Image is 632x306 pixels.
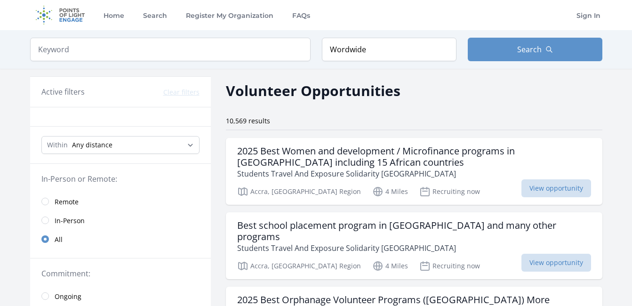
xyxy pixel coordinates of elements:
[30,38,311,61] input: Keyword
[419,260,480,272] p: Recruiting now
[517,44,542,55] span: Search
[163,88,200,97] button: Clear filters
[237,186,361,197] p: Accra, [GEOGRAPHIC_DATA] Region
[41,173,200,185] legend: In-Person or Remote:
[372,260,408,272] p: 4 Miles
[237,220,591,242] h3: Best school placement program in [GEOGRAPHIC_DATA] and many other programs
[468,38,602,61] button: Search
[41,136,200,154] select: Search Radius
[41,86,85,97] h3: Active filters
[55,292,81,301] span: Ongoing
[55,235,63,244] span: All
[30,287,211,306] a: Ongoing
[226,116,270,125] span: 10,569 results
[41,268,200,279] legend: Commitment:
[226,80,400,101] h2: Volunteer Opportunities
[237,242,591,254] p: Students Travel And Exposure Solidarity [GEOGRAPHIC_DATA]
[55,197,79,207] span: Remote
[237,260,361,272] p: Accra, [GEOGRAPHIC_DATA] Region
[30,192,211,211] a: Remote
[521,179,591,197] span: View opportunity
[55,216,85,225] span: In-Person
[322,38,456,61] input: Location
[226,138,602,205] a: 2025 Best Women and development / Microfinance programs in [GEOGRAPHIC_DATA] including 15 African...
[30,230,211,249] a: All
[30,211,211,230] a: In-Person
[372,186,408,197] p: 4 Miles
[521,254,591,272] span: View opportunity
[226,212,602,279] a: Best school placement program in [GEOGRAPHIC_DATA] and many other programs Students Travel And Ex...
[419,186,480,197] p: Recruiting now
[237,168,591,179] p: Students Travel And Exposure Solidarity [GEOGRAPHIC_DATA]
[237,145,591,168] h3: 2025 Best Women and development / Microfinance programs in [GEOGRAPHIC_DATA] including 15 African...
